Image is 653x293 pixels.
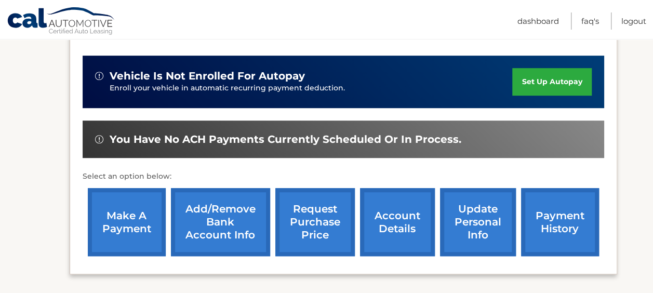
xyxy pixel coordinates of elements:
a: account details [360,188,435,256]
p: Enroll your vehicle in automatic recurring payment deduction. [110,83,513,94]
span: You have no ACH payments currently scheduled or in process. [110,133,461,146]
img: alert-white.svg [95,72,103,80]
p: Select an option below: [83,170,604,183]
a: Add/Remove bank account info [171,188,270,256]
a: make a payment [88,188,166,256]
a: update personal info [440,188,516,256]
a: payment history [521,188,599,256]
a: request purchase price [275,188,355,256]
a: set up autopay [512,68,591,96]
a: Logout [621,12,646,30]
span: vehicle is not enrolled for autopay [110,70,305,83]
a: Cal Automotive [7,7,116,37]
a: FAQ's [581,12,599,30]
a: Dashboard [517,12,559,30]
img: alert-white.svg [95,135,103,143]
